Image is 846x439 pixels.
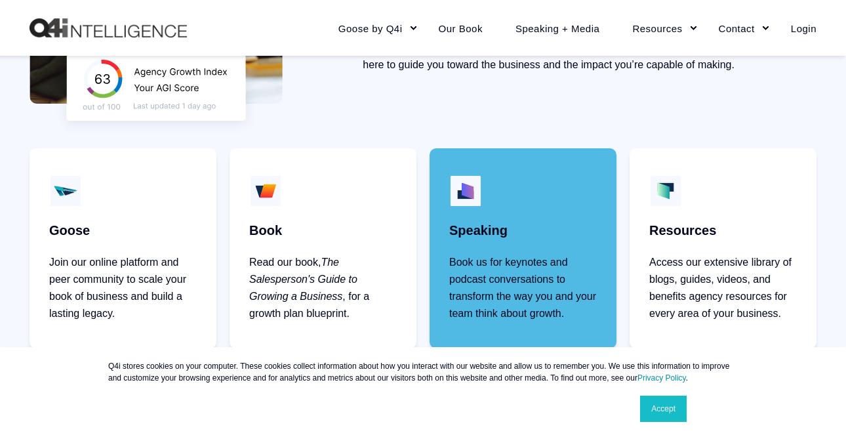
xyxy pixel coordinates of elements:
a: Public Site ions ResourcesAccess our extensive library of blogs, guides, videos, and benefits age... [630,148,816,348]
a: Back to Home [30,18,187,38]
img: 10 [249,175,282,207]
div: Speaking [449,220,508,241]
a: 10 BookRead our book,The Salesperson's Guide to Growing a Business, for a growth plan blueprint. [230,148,416,348]
img: Q4intelligence, LLC logo [30,18,187,38]
a: Privacy Policy [637,373,686,383]
p: Q4i stores cookies on your computer. These cookies collect information about how you interact wit... [108,360,738,384]
div: Resources [649,220,716,241]
a: Accept [640,396,687,422]
p: Book us for keynotes and podcast conversations to transform the way you and your team think about... [449,254,597,322]
img: Goose icon [49,175,82,207]
img: Public Site ions [649,175,682,207]
img: 12 [449,175,482,207]
p: Read our book, , for a growth plan blueprint. [249,254,397,322]
a: Goose icon GooseJoin our online platform and peer community to scale your book of business and bu... [30,148,216,348]
em: The Salesperson's Guide to Growing a Business [249,257,357,302]
p: Join our online platform and peer community to scale your book of business and build a lasting le... [49,254,197,322]
a: 12 SpeakingBook us for keynotes and podcast conversations to transform the way you and your team ... [430,148,616,348]
div: Book [249,220,282,241]
div: Goose [49,220,90,241]
p: Access our extensive library of blogs, guides, videos, and benefits agency resources for every ar... [649,254,797,322]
